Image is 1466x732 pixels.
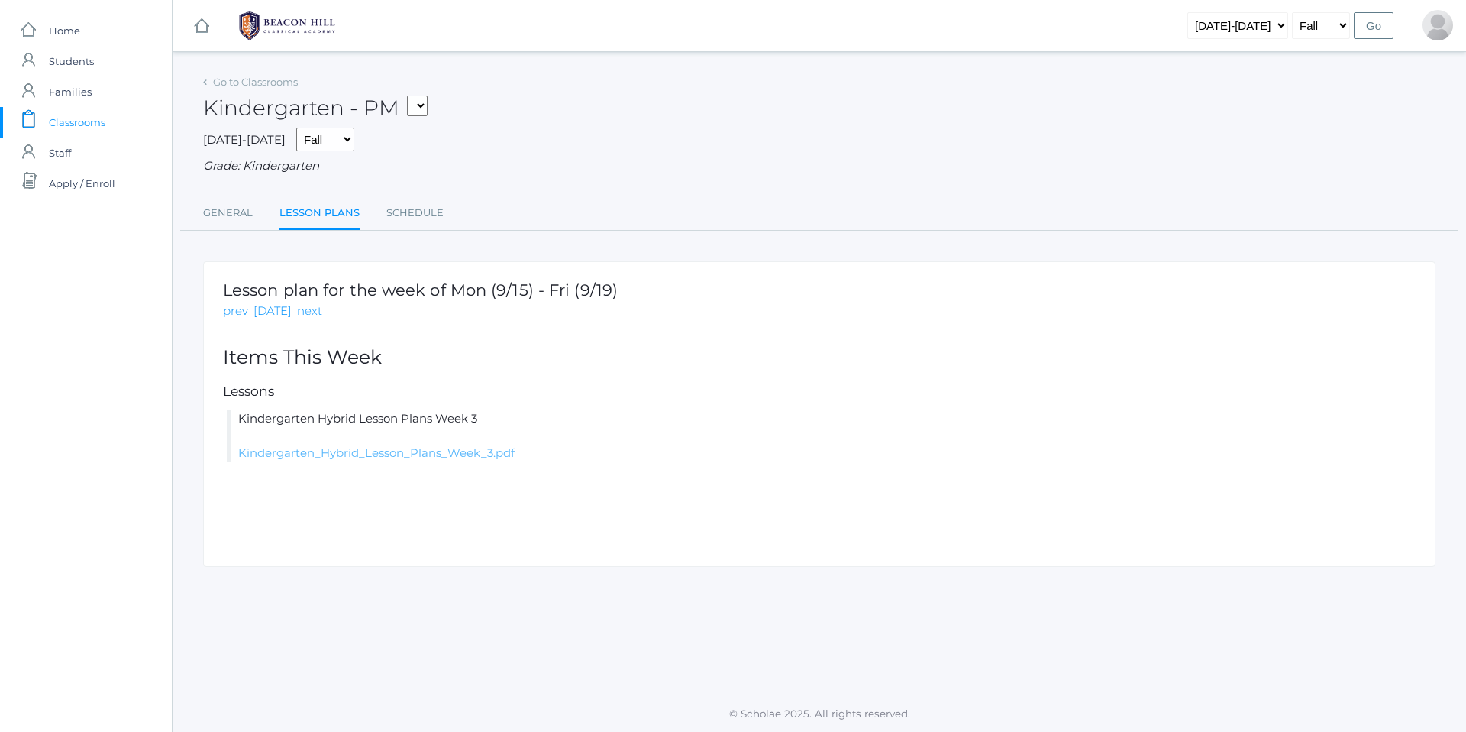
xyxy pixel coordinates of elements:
[49,76,92,107] span: Families
[1422,10,1453,40] div: Peter Dishchekenian
[1354,12,1393,39] input: Go
[49,168,115,199] span: Apply / Enroll
[386,198,444,228] a: Schedule
[297,303,322,320] a: next
[213,76,298,88] a: Go to Classrooms
[230,7,344,45] img: BHCALogos-05-308ed15e86a5a0abce9b8dd61676a3503ac9727e845dece92d48e8588c001991.png
[223,347,1416,368] h2: Items This Week
[49,107,105,138] span: Classrooms
[173,706,1466,721] p: © Scholae 2025. All rights reserved.
[223,281,618,299] h1: Lesson plan for the week of Mon (9/15) - Fri (9/19)
[223,384,1416,399] h5: Lessons
[227,410,1416,462] li: Kindergarten Hybrid Lesson Plans Week 3
[49,138,71,168] span: Staff
[203,96,428,120] h2: Kindergarten - PM
[49,46,94,76] span: Students
[203,198,253,228] a: General
[279,198,360,231] a: Lesson Plans
[223,303,248,320] a: prev
[49,15,80,46] span: Home
[253,303,292,320] a: [DATE]
[203,132,286,147] span: [DATE]-[DATE]
[238,445,515,460] a: Kindergarten_Hybrid_Lesson_Plans_Week_3.pdf
[203,157,1435,175] div: Grade: Kindergarten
